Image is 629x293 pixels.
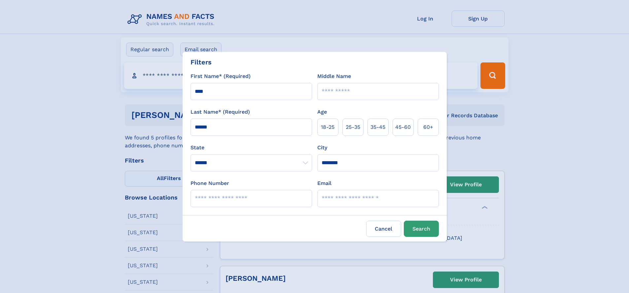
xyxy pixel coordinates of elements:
[191,179,229,187] label: Phone Number
[317,179,332,187] label: Email
[191,57,212,67] div: Filters
[346,123,360,131] span: 25‑35
[370,123,385,131] span: 35‑45
[191,108,250,116] label: Last Name* (Required)
[395,123,411,131] span: 45‑60
[191,72,251,80] label: First Name* (Required)
[317,72,351,80] label: Middle Name
[317,144,327,152] label: City
[321,123,334,131] span: 18‑25
[404,221,439,237] button: Search
[366,221,401,237] label: Cancel
[191,144,312,152] label: State
[317,108,327,116] label: Age
[423,123,433,131] span: 60+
